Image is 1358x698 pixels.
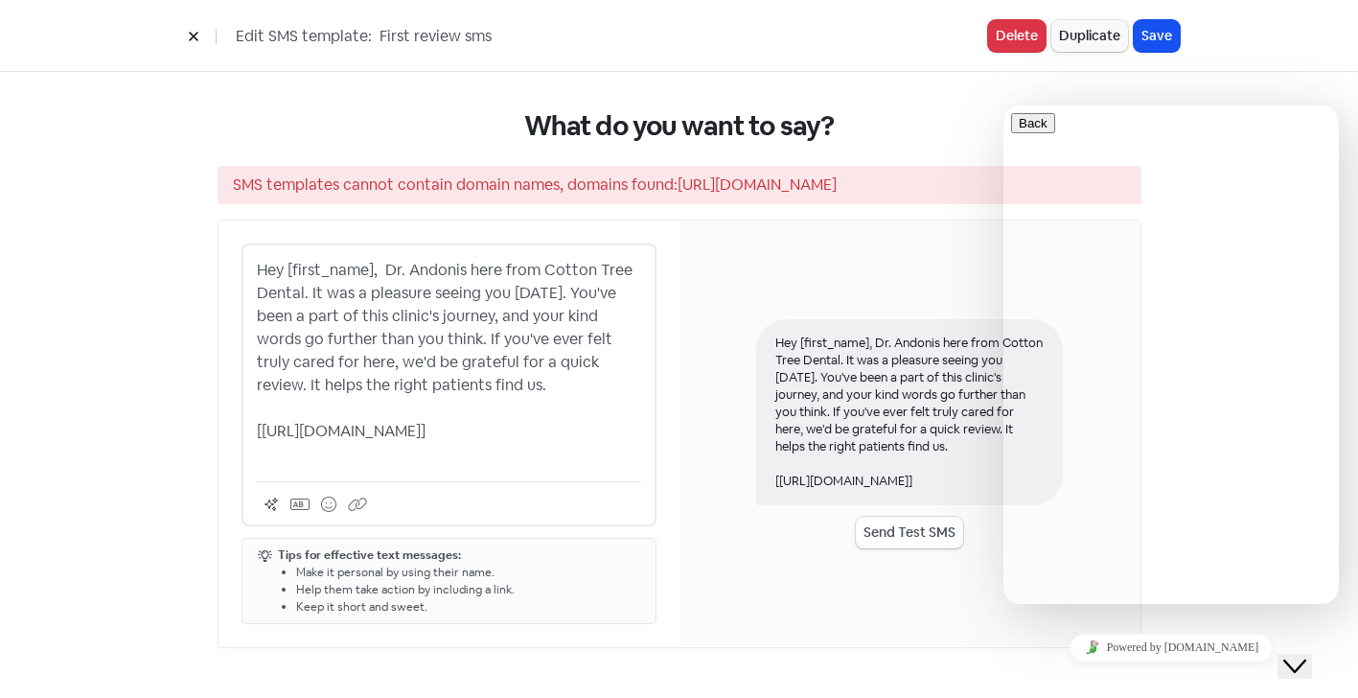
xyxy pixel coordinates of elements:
[1051,20,1128,52] button: Duplicate
[678,174,837,195] span: [URL][DOMAIN_NAME]
[856,517,963,548] button: Send Test SMS
[1277,621,1339,679] iframe: chat widget
[1134,20,1180,52] button: Save
[756,319,1063,505] div: Hey [first_name], Dr. Andonis here from Cotton Tree Dental. It was a pleasure seeing you [DATE]. ...
[236,25,372,48] span: Edit SMS template:
[218,110,1141,143] h3: What do you want to say?
[296,598,640,616] li: Keep it short and sweet.
[257,259,641,466] p: Hey [first_name], Dr. Andonis here from Cotton Tree Dental. It was a pleasure seeing you [DATE]. ...
[296,581,640,598] li: Help them take action by including a link.
[988,20,1046,52] button: Delete
[218,166,1141,204] div: SMS templates cannot contain domain names, domains found:
[1003,105,1339,604] iframe: chat widget
[296,564,640,581] li: Make it personal by using their name.
[1003,626,1339,669] iframe: chat widget
[278,547,461,563] b: Tips for effective text messages:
